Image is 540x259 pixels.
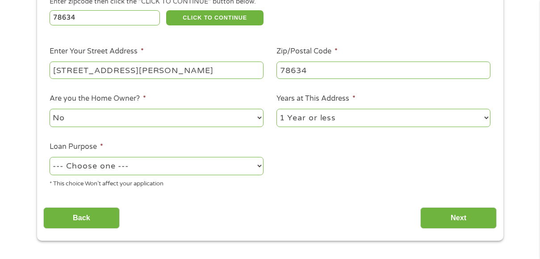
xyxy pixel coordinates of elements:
[50,62,264,78] input: 1 Main Street
[50,94,146,103] label: Are you the Home Owner?
[50,47,144,56] label: Enter Your Street Address
[50,10,160,25] input: Enter Zipcode (e.g 01510)
[166,10,264,25] button: CLICK TO CONTINUE
[50,177,264,189] div: * This choice Won’t affect your application
[276,94,356,103] label: Years at This Address
[420,207,497,229] input: Next
[50,142,103,152] label: Loan Purpose
[43,207,120,229] input: Back
[276,47,338,56] label: Zip/Postal Code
